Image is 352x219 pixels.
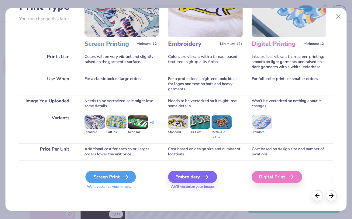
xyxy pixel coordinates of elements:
[85,95,159,112] div: Needs to be vectorized so it might lose some details
[150,120,154,130] div: + 3
[106,115,126,129] img: Puff Ink
[19,16,75,22] p: You can change this later.
[190,130,210,135] div: 3D Puff
[19,112,75,143] div: Variants
[252,171,302,183] div: Digital Print
[252,40,301,48] h3: Digital Printing
[220,42,243,46] span: Minimum: 12+
[212,130,232,140] div: Metallic & Glitter
[19,73,75,95] div: Use When
[85,115,105,129] img: Standard
[106,130,126,135] div: Puff Ink
[190,115,210,129] img: 3D Puff
[168,40,218,48] h3: Embroidery
[332,11,344,22] button: Close
[168,143,243,160] div: Cost based on design size and number of locations.
[168,171,217,183] div: Embroidery
[168,115,188,129] img: Standard
[168,51,243,73] div: Colors are vibrant with a thread-based textured, high-quality finish.
[85,73,159,95] div: For a classic look or large order.
[85,40,134,48] h3: Screen Printing
[304,42,326,46] span: Minimum: 12+
[252,95,326,112] div: Won't be vectorized so nothing about it changes
[212,115,232,129] img: Metallic & Glitter
[168,73,243,95] div: For a professional, high-end look; ideal for logos and text on hats and heavy garments.
[19,95,75,112] div: Image You Uploaded
[128,115,148,129] img: Neon Ink
[252,115,272,129] img: Standard
[168,184,243,189] span: We'll vectorize your image.
[252,73,326,95] div: For full-color prints or smaller orders.
[252,143,326,160] div: Cost based on design size and number of locations.
[128,130,148,135] div: Neon Ink
[168,95,243,112] div: Needs to be vectorized so it might lose some details
[85,184,159,189] span: We'll vectorize your image.
[85,51,159,73] div: Colors will be very vibrant and slightly raised on the garment's surface.
[19,143,75,160] div: Price Per Unit
[85,143,159,160] div: Additional cost for each color; larger orders lower the unit price.
[136,42,159,46] span: Minimum: 12+
[85,130,105,135] div: Standard
[252,51,326,73] div: Inks are less vibrant than screen printing; smooth on light garments and raised on dark garments ...
[85,171,136,183] div: Screen Print
[19,51,75,73] div: Prints Like
[168,130,188,135] div: Standard
[252,130,272,135] div: Standard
